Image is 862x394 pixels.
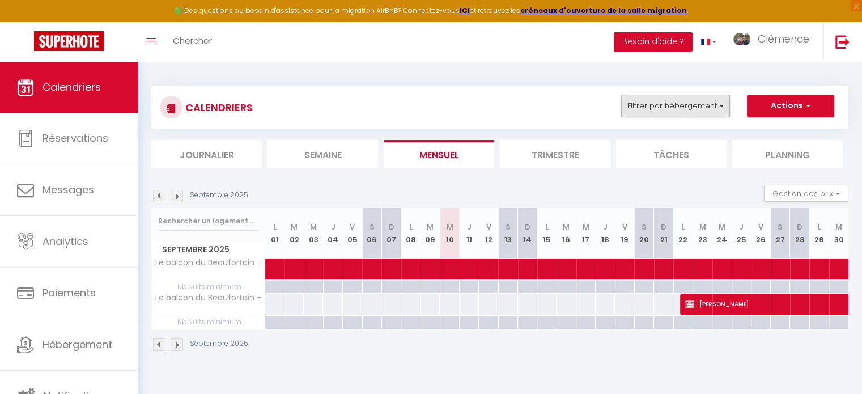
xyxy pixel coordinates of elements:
[9,5,43,39] button: Ouvrir le widget de chat LiveChat
[758,32,809,46] span: Clémence
[537,208,557,259] th: 15
[43,234,88,248] span: Analytics
[621,95,730,117] button: Filtrer par hébergement
[152,281,265,293] span: Nb Nuits minimum
[43,131,108,145] span: Réservations
[182,95,253,120] h3: CALENDRIERS
[350,222,355,232] abbr: V
[440,208,459,259] th: 10
[557,208,576,259] th: 16
[817,222,821,232] abbr: L
[747,95,834,117] button: Actions
[190,338,248,349] p: Septembre 2025
[673,208,693,259] th: 22
[525,222,530,232] abbr: D
[152,242,265,258] span: Septembre 2025
[719,222,725,232] abbr: M
[790,208,809,259] th: 28
[520,6,687,15] a: créneaux d'ouverture de la salle migration
[732,208,751,259] th: 25
[797,222,802,232] abbr: D
[681,222,685,232] abbr: L
[43,80,101,94] span: Calendriers
[712,208,732,259] th: 24
[764,185,848,202] button: Gestion des prix
[43,337,112,351] span: Hébergement
[614,32,693,52] button: Besoin d'aide ?
[725,22,823,62] a: ... Clémence
[603,222,608,232] abbr: J
[460,208,479,259] th: 11
[267,140,378,168] li: Semaine
[43,286,96,300] span: Paiements
[616,140,727,168] li: Tâches
[486,222,491,232] abbr: V
[814,343,853,385] iframe: Chat
[265,208,284,259] th: 01
[173,35,212,46] span: Chercher
[151,140,262,168] li: Journalier
[409,222,413,232] abbr: L
[835,222,842,232] abbr: M
[739,222,744,232] abbr: J
[654,208,673,259] th: 21
[467,222,472,232] abbr: J
[323,208,342,259] th: 04
[164,22,220,62] a: Chercher
[381,208,401,259] th: 07
[693,208,712,259] th: 23
[310,222,317,232] abbr: M
[34,31,104,51] img: Super Booking
[446,222,453,232] abbr: M
[401,208,421,259] th: 08
[642,222,647,232] abbr: S
[152,316,265,328] span: Nb Nuits minimum
[732,140,843,168] li: Planning
[370,222,375,232] abbr: S
[427,222,434,232] abbr: M
[545,222,549,232] abbr: L
[518,208,537,259] th: 14
[291,222,298,232] abbr: M
[158,211,258,231] input: Rechercher un logement...
[43,183,94,197] span: Messages
[771,208,790,259] th: 27
[835,35,850,49] img: logout
[498,208,517,259] th: 13
[389,222,394,232] abbr: D
[506,222,511,232] abbr: S
[583,222,589,232] abbr: M
[284,208,304,259] th: 02
[576,208,596,259] th: 17
[661,222,666,232] abbr: D
[154,294,267,302] span: Le balcon du Beaufortain - Hauteluce
[384,140,494,168] li: Mensuel
[421,208,440,259] th: 09
[622,222,627,232] abbr: V
[733,33,750,46] img: ...
[273,222,277,232] abbr: L
[809,208,829,259] th: 29
[362,208,381,259] th: 06
[154,259,267,267] span: Le balcon du Beaufortain - Hauteluce
[479,208,498,259] th: 12
[751,208,770,259] th: 26
[778,222,783,232] abbr: S
[615,208,634,259] th: 19
[460,6,470,15] a: ICI
[343,208,362,259] th: 05
[596,208,615,259] th: 18
[634,208,653,259] th: 20
[699,222,706,232] abbr: M
[190,190,248,201] p: Septembre 2025
[500,140,610,168] li: Trimestre
[563,222,570,232] abbr: M
[758,222,763,232] abbr: V
[304,208,323,259] th: 03
[829,208,848,259] th: 30
[331,222,336,232] abbr: J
